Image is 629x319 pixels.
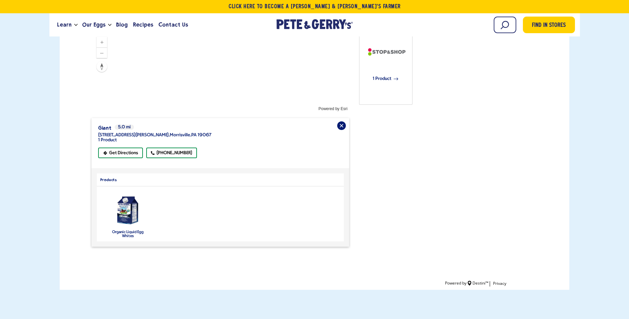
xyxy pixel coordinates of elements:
[158,21,188,29] span: Contact Us
[523,17,575,33] a: Find in Stores
[532,21,566,30] span: Find in Stores
[133,21,153,29] span: Recipes
[57,21,72,29] span: Learn
[116,21,128,29] span: Blog
[80,16,108,34] a: Our Eggs
[74,24,78,26] button: Open the dropdown menu for Learn
[113,16,130,34] a: Blog
[54,16,74,34] a: Learn
[82,21,105,29] span: Our Eggs
[494,17,516,33] input: Search
[108,24,111,26] button: Open the dropdown menu for Our Eggs
[156,16,191,34] a: Contact Us
[130,16,156,34] a: Recipes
